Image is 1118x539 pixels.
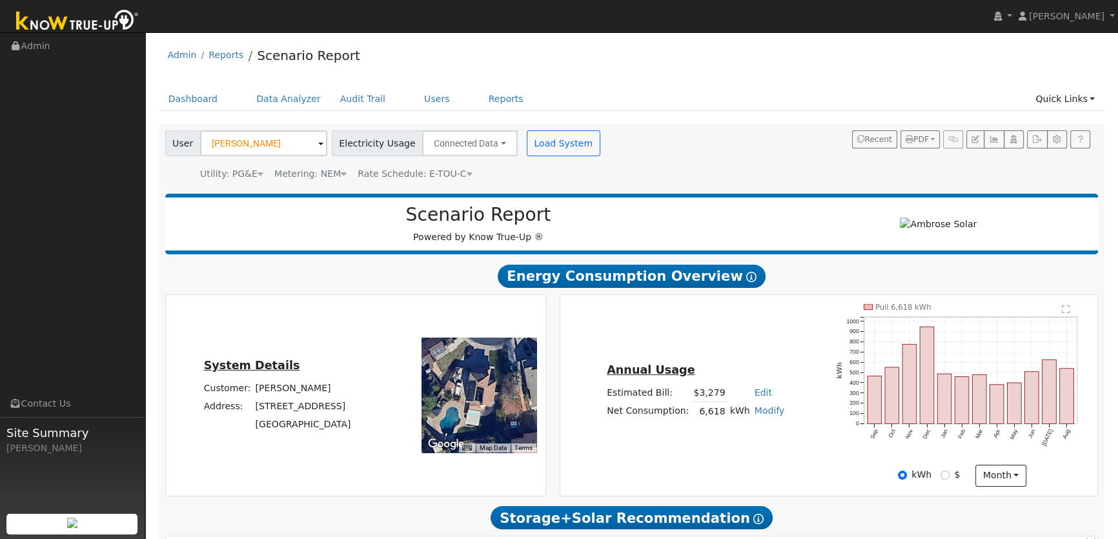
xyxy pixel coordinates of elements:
button: Recent [852,130,897,148]
text: Jan [939,428,949,439]
span: [PERSON_NAME] [1029,11,1104,21]
text: 600 [849,359,859,365]
rect: onclick="" [990,385,1004,424]
text: Feb [957,428,966,440]
text: [DATE] [1041,428,1054,447]
text: Sep [869,428,879,440]
button: Login As [1004,130,1024,148]
text: Oct [887,428,897,439]
button: Multi-Series Graph [984,130,1004,148]
text: Mar [974,428,984,440]
a: Terms (opens in new tab) [514,444,533,451]
rect: onclick="" [1060,369,1074,424]
text:  [1062,305,1071,314]
button: PDF [900,130,940,148]
td: Net Consumption: [605,402,691,421]
u: System Details [204,359,300,372]
td: 6,618 [691,402,727,421]
div: Powered by Know True-Up ® [172,204,786,244]
rect: onclick="" [868,376,882,424]
text: Nov [904,428,914,440]
span: Alias: HETOUC [358,168,472,179]
input: kWh [898,471,907,480]
a: Quick Links [1026,87,1104,111]
i: Show Help [753,514,764,524]
text: 700 [849,349,859,355]
text: 0 [856,420,859,427]
rect: onclick="" [1042,360,1057,423]
img: Ambrose Solar [900,218,977,231]
rect: onclick="" [972,375,986,424]
button: Settings [1047,130,1067,148]
a: Edit [755,387,772,398]
a: Help Link [1070,130,1090,148]
input: Select a User [200,130,327,156]
td: Address: [201,398,253,416]
span: PDF [906,135,929,144]
a: Users [414,87,460,111]
button: Edit User [966,130,984,148]
button: Connected Data [422,130,518,156]
td: Estimated Bill: [605,383,691,402]
text: May [1008,428,1019,441]
text: 900 [849,328,859,334]
rect: onclick="" [1008,383,1022,424]
label: $ [954,468,960,482]
text: kWh [835,362,842,379]
td: [STREET_ADDRESS] [253,398,353,416]
h2: Scenario Report [178,204,778,226]
td: [GEOGRAPHIC_DATA] [253,416,353,434]
span: Site Summary [6,424,138,442]
rect: onclick="" [937,374,951,423]
text: 200 [849,400,859,407]
button: Load System [527,130,600,156]
a: Data Analyzer [247,87,330,111]
button: Export Interval Data [1027,130,1047,148]
text: 400 [849,380,859,386]
text: Jun [1027,428,1037,439]
span: User [165,130,201,156]
button: Map Data [480,443,507,453]
span: Electricity Usage [332,130,423,156]
a: Reports [479,87,533,111]
td: [PERSON_NAME] [253,380,353,398]
text: Pull 6,618 kWh [875,303,931,312]
img: Google [425,436,467,453]
rect: onclick="" [1025,372,1039,424]
a: Dashboard [159,87,228,111]
img: Know True-Up [10,7,145,36]
a: Scenario Report [257,48,360,63]
rect: onclick="" [902,344,917,423]
rect: onclick="" [885,367,899,424]
text: 1000 [846,318,859,325]
text: Aug [1061,428,1072,440]
text: 100 [849,411,859,417]
td: kWh [727,402,752,421]
span: Energy Consumption Overview [498,265,765,288]
text: Apr [992,428,1002,439]
text: Dec [921,428,931,440]
button: Keyboard shortcuts [462,443,471,453]
a: Audit Trail [330,87,395,111]
i: Show Help [746,272,757,282]
text: 800 [849,338,859,345]
u: Annual Usage [607,363,695,376]
text: 300 [849,390,859,396]
div: Metering: NEM [274,167,347,181]
label: kWh [911,468,931,482]
rect: onclick="" [955,377,969,424]
a: Open this area in Google Maps (opens a new window) [425,436,467,453]
button: month [975,465,1026,487]
rect: onclick="" [920,327,934,423]
text: 500 [849,369,859,376]
a: Reports [208,50,243,60]
input: $ [940,471,950,480]
a: Modify [755,405,785,416]
span: Storage+Solar Recommendation [491,506,772,529]
div: [PERSON_NAME] [6,442,138,455]
div: Utility: PG&E [200,167,263,181]
a: Admin [168,50,197,60]
td: Customer: [201,380,253,398]
td: $3,279 [691,383,727,402]
img: retrieve [67,518,77,528]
